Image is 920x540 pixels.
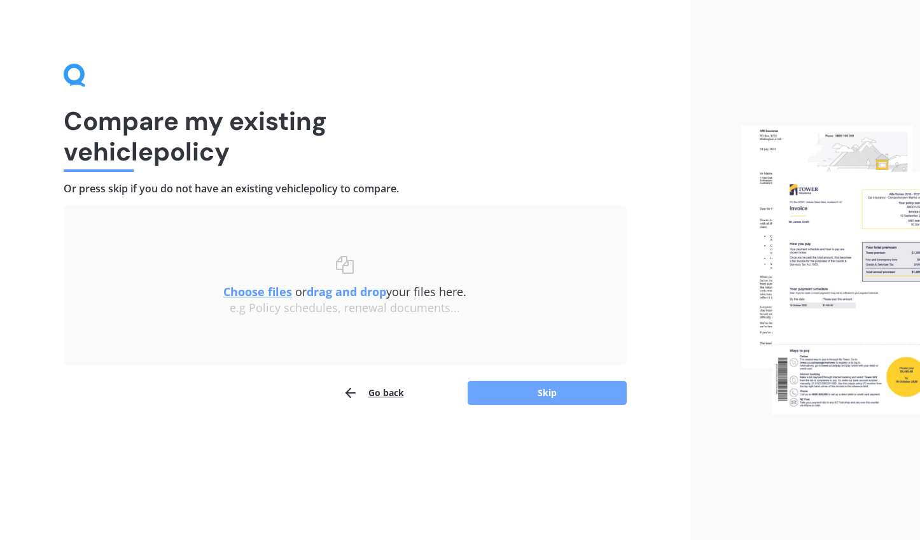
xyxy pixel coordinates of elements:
[223,284,292,299] u: Choose files
[468,381,627,405] button: Skip
[307,284,386,299] b: drag and drop
[64,106,627,167] h1: Compare my existing vehicle policy
[89,301,601,315] div: e.g Policy schedules, renewal documents...
[64,182,627,195] h4: Or press skip if you do not have an existing vehicle policy to compare.
[343,380,404,406] button: Go back
[223,284,466,299] span: or your files here.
